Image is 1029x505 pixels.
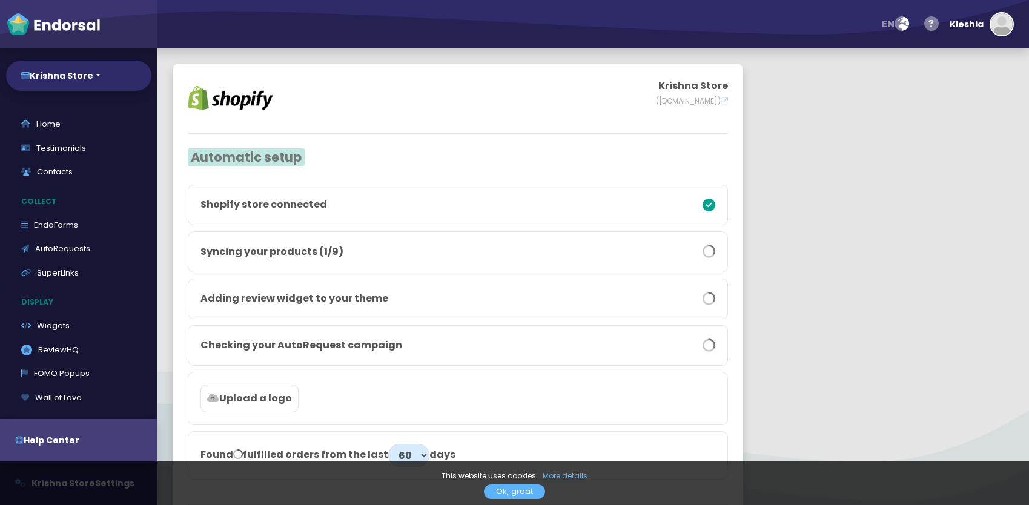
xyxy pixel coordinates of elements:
img: shopify.com-logo.png [188,86,273,110]
p: Adding review widget to your theme [200,291,584,306]
a: FOMO Popups [6,361,151,386]
a: Contacts [6,160,151,184]
img: endorsal-logo-white@2x.png [6,12,101,36]
a: ReviewHQ [6,338,151,362]
a: Ok, great [484,484,545,499]
p: Found fulfilled orders from the last days [200,444,584,467]
button: Kleshia [944,6,1014,42]
p: Upload a logo [207,391,292,406]
a: More details [543,470,587,482]
a: Testimonials [6,136,151,160]
p: Shopify store connected [200,197,584,212]
p: Checking your AutoRequest campaign [200,338,584,352]
img: default-avatar.jpg [991,13,1013,35]
p: Display [6,291,157,314]
div: Kleshia [950,6,984,42]
button: en [874,12,916,36]
p: Syncing your products (1/9 ) [200,245,584,259]
span: ([DOMAIN_NAME]) [656,96,728,106]
span: en [882,17,895,31]
a: Widgets [6,314,151,338]
button: Krishna Store [6,61,151,91]
span: This website uses cookies. [442,470,538,481]
p: Collect [6,190,157,213]
a: AutoRequests [6,237,151,261]
a: Home [6,112,151,136]
strong: Krishna Store [658,79,728,93]
a: Wall of Love [6,386,151,410]
span: Automatic setup [188,148,305,166]
a: SuperLinks [6,261,151,285]
a: EndoForms [6,213,151,237]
